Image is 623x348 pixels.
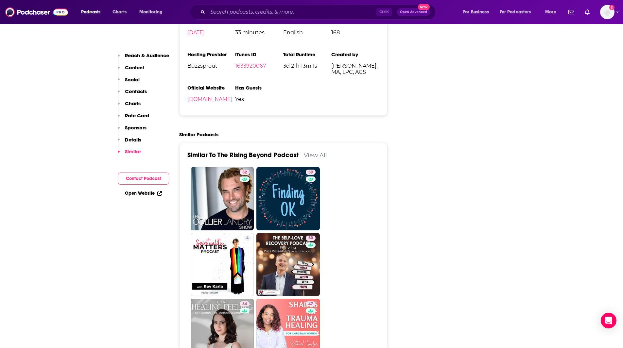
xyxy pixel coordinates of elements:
[125,137,141,143] p: Details
[331,51,379,58] h3: Created by
[187,29,205,36] a: [DATE]
[118,137,141,149] button: Details
[244,236,251,241] a: 4
[179,131,218,138] h2: Similar Podcasts
[283,63,331,69] span: 3d 21h 13m 1s
[118,112,149,124] button: Rate Card
[118,76,140,89] button: Social
[463,8,489,17] span: For Business
[306,301,316,307] a: 47
[235,63,266,69] a: 1633920067
[400,10,427,14] span: Open Advanced
[118,88,147,100] button: Contacts
[235,51,283,58] h3: iTunes ID
[125,52,169,58] p: Reach & Audience
[541,7,564,17] button: open menu
[125,112,149,119] p: Rate Card
[242,169,247,176] span: 52
[600,5,614,19] button: Show profile menu
[246,235,249,241] span: 4
[108,7,130,17] a: Charts
[135,7,171,17] button: open menu
[187,96,233,102] a: [DOMAIN_NAME]
[235,29,283,36] span: 33 minutes
[600,5,614,19] img: User Profile
[118,124,147,137] button: Sponsors
[545,8,556,17] span: More
[191,167,254,230] a: 52
[125,148,141,155] p: Similar
[500,8,531,17] span: For Podcasters
[81,8,100,17] span: Podcasts
[566,7,577,18] a: Show notifications dropdown
[308,235,313,241] span: 50
[125,191,162,196] a: Open Website
[256,167,320,230] a: 39
[601,313,616,328] div: Open Intercom Messenger
[306,170,316,175] a: 39
[187,51,235,58] h3: Hosting Provider
[5,6,68,18] img: Podchaser - Follow, Share and Rate Podcasts
[308,169,313,176] span: 39
[125,64,144,71] p: Content
[208,7,376,17] input: Search podcasts, credits, & more...
[582,7,592,18] a: Show notifications dropdown
[118,64,144,76] button: Content
[600,5,614,19] span: Logged in as AtriaBooks
[283,51,331,58] h3: Total Runtime
[609,5,614,10] svg: Add a profile image
[459,7,497,17] button: open menu
[125,124,147,131] p: Sponsors
[118,52,169,64] button: Reach & Audience
[240,301,250,307] a: 34
[191,233,254,296] a: 4
[283,29,331,36] span: English
[139,8,163,17] span: Monitoring
[125,100,141,107] p: Charts
[77,7,109,17] button: open menu
[242,301,247,307] span: 34
[308,301,313,307] span: 47
[187,85,235,91] h3: Official Website
[118,100,141,112] button: Charts
[376,8,392,16] span: Ctrl K
[240,170,250,175] a: 52
[306,236,316,241] a: 50
[187,63,235,69] span: Buzzsprout
[235,96,283,102] span: Yes
[187,151,299,159] a: Similar To The Rising Beyond Podcast
[418,4,430,10] span: New
[304,152,327,158] a: View All
[118,148,141,160] button: Similar
[397,8,430,16] button: Open AdvancedNew
[495,7,541,17] button: open menu
[125,88,147,94] p: Contacts
[118,173,169,185] button: Contact Podcast
[331,63,379,75] span: [PERSON_NAME], MA, LPC, ACS
[256,233,320,296] a: 50
[112,8,127,17] span: Charts
[235,85,283,91] h3: Has Guests
[196,5,442,20] div: Search podcasts, credits, & more...
[331,29,379,36] span: 168
[125,76,140,83] p: Social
